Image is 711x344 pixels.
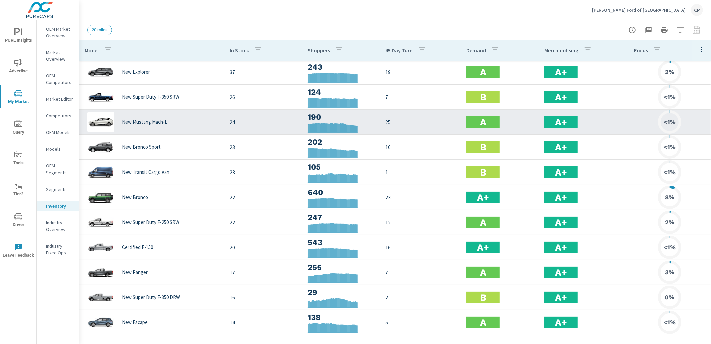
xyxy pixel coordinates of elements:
[87,287,114,307] img: glamour
[122,169,169,175] p: New Transit Cargo Van
[122,294,180,300] p: New Super Duty F-350 DRW
[2,28,34,44] span: PURE Insights
[308,187,375,198] h3: 640
[544,47,578,54] p: Merchandising
[480,317,486,328] h2: A
[2,212,34,229] span: Driver
[385,318,456,326] p: 5
[122,194,148,200] p: New Bronco
[477,242,489,253] h2: A+
[87,237,114,257] img: glamour
[230,218,297,226] p: 22
[2,151,34,167] span: Tools
[480,166,486,178] h2: B
[642,23,655,37] button: "Export Report to PDF"
[385,268,456,276] p: 7
[122,319,148,325] p: New Escape
[2,120,34,136] span: Query
[555,267,567,278] h2: A+
[385,68,456,76] p: 19
[480,66,486,78] h2: A
[385,193,456,201] p: 23
[480,217,486,228] h2: A
[122,144,161,150] p: New Bronco Sport
[555,66,567,78] h2: A+
[480,91,486,103] h2: B
[37,218,79,234] div: Industry Overview
[46,203,74,209] p: Inventory
[46,49,74,62] p: Market Overview
[37,111,79,121] div: Competitors
[87,87,114,107] img: glamour
[308,161,375,173] h3: 105
[665,269,674,276] h6: 3%
[87,262,114,282] img: glamour
[230,68,297,76] p: 37
[46,26,74,39] p: OEM Market Overview
[122,119,167,125] p: New Mustang Mach-E
[88,27,112,32] span: 20 miles
[308,212,375,223] h3: 247
[385,218,456,226] p: 12
[37,241,79,258] div: Industry Fixed Ops
[2,243,34,259] span: Leave Feedback
[2,89,34,106] span: My Market
[555,292,567,303] h2: A+
[477,192,489,203] h2: A+
[37,24,79,41] div: OEM Market Overview
[665,69,674,75] h6: 2%
[122,269,148,275] p: New Ranger
[308,111,375,123] h3: 190
[385,293,456,301] p: 2
[37,201,79,211] div: Inventory
[308,262,375,273] h3: 255
[230,168,297,176] p: 23
[385,47,413,54] p: 45 Day Turn
[230,93,297,101] p: 26
[46,72,74,86] p: OEM Competitors
[665,219,674,226] h6: 2%
[466,47,486,54] p: Demand
[555,317,567,328] h2: A+
[87,137,114,157] img: glamour
[308,86,375,98] h3: 124
[37,47,79,64] div: Market Overview
[308,47,330,54] p: Shoppers
[122,94,179,100] p: New Super Duty F-350 SRW
[37,71,79,87] div: OEM Competitors
[385,118,456,126] p: 25
[664,144,676,150] h6: <1%
[555,91,567,103] h2: A+
[664,119,676,125] h6: <1%
[308,312,375,323] h3: 138
[664,319,676,326] h6: <1%
[555,217,567,228] h2: A+
[385,243,456,251] p: 16
[592,7,686,13] p: [PERSON_NAME] Ford of [GEOGRAPHIC_DATA]
[664,244,676,251] h6: <1%
[555,166,567,178] h2: A+
[230,118,297,126] p: 24
[385,143,456,151] p: 16
[480,292,486,303] h2: B
[230,193,297,201] p: 22
[480,141,486,153] h2: B
[480,267,486,278] h2: A
[664,169,676,176] h6: <1%
[37,94,79,104] div: Market Editor
[87,212,114,232] img: glamour
[122,219,179,225] p: New Super Duty F-250 SRW
[37,127,79,137] div: OEM Models
[555,192,567,203] h2: A+
[555,141,567,153] h2: A+
[46,162,74,176] p: OEM Segments
[665,294,674,301] h6: 0%
[308,287,375,298] h3: 29
[555,116,567,128] h2: A+
[46,146,74,152] p: Models
[2,182,34,198] span: Tier2
[385,93,456,101] p: 7
[87,112,114,132] img: glamour
[691,4,703,16] div: CP
[37,184,79,194] div: Segments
